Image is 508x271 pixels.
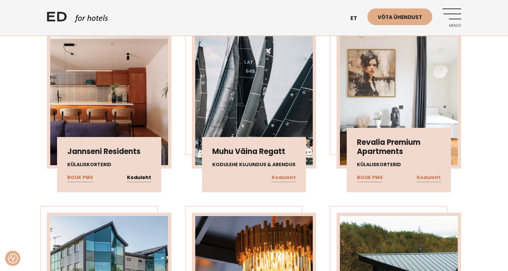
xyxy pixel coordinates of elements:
span: Menüü [442,24,461,28]
h4: Külaliskorterid [67,161,151,168]
a: Koduleht [127,173,151,182]
img: muhuvain_2-450x450.jpg [195,36,313,165]
h3: Jannseni Residents [67,147,151,156]
a: Koduleht [272,173,296,182]
a: et [347,10,367,27]
img: Revisit consent button [8,253,18,264]
h3: Muhu Väina Regatt [212,147,296,156]
a: BOUK PMS [67,173,93,182]
h4: Külaliskorterid [357,161,441,168]
h4: Kodulehe kujundus & arendus [212,161,296,168]
img: Screenshot-2025-07-31-at-15.56.30-450x450.png [50,36,168,165]
h3: Revalia Premium Apartments [357,138,441,156]
img: DSC_6821-Edit-1024x683-1-450x450.webp [340,36,458,165]
a: BOUK PMS [357,173,383,182]
a: Võta ühendust [367,8,432,25]
a: ED HOTELS [47,10,108,27]
a: Menüü [442,8,461,27]
a: Koduleht [417,173,441,182]
button: Nõusolekueelistused [8,253,18,264]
